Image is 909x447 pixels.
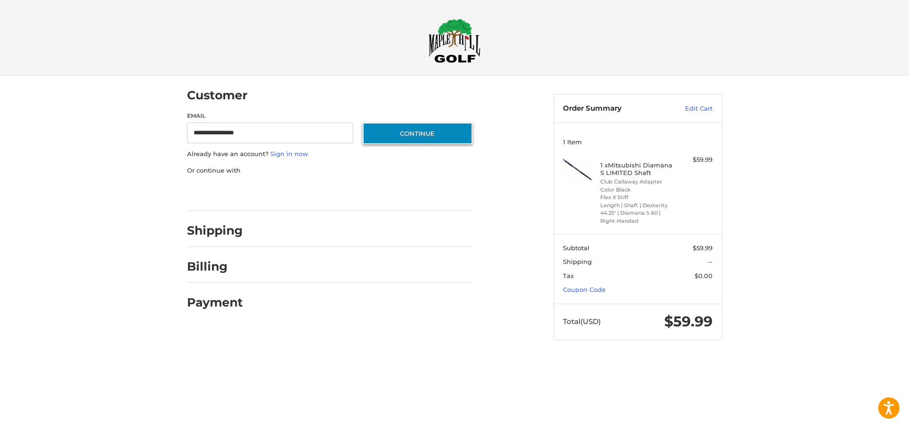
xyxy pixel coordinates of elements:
[187,259,242,274] h2: Billing
[563,138,713,146] h3: 1 Item
[363,123,472,144] button: Continue
[187,295,243,310] h2: Payment
[187,223,243,238] h2: Shipping
[264,184,335,202] iframe: PayPal-paylater
[563,286,606,293] a: Coupon Code
[695,272,713,280] span: $0.00
[600,161,673,177] h4: 1 x Mitsubishi Diamana S LIMITED Shaft
[563,244,589,252] span: Subtotal
[600,202,673,225] li: Length | Shaft | Dexterity 44.25" | Diamana S 60 | Right-Handed
[187,166,472,175] p: Or continue with
[563,104,665,114] h3: Order Summary
[563,317,601,326] span: Total (USD)
[563,272,574,280] span: Tax
[187,112,354,120] label: Email
[708,258,713,265] span: --
[693,244,713,252] span: $59.99
[428,18,481,63] img: Maple Hill Golf
[563,258,592,265] span: Shipping
[600,193,673,202] li: Flex X Stiff
[665,104,713,114] a: Edit Cart
[184,184,255,202] iframe: PayPal-paypal
[270,150,308,158] a: Sign in now
[344,184,415,202] iframe: PayPal-venmo
[187,88,248,103] h2: Customer
[664,313,713,330] span: $59.99
[600,178,673,186] li: Club Callaway Adapter
[187,149,472,159] p: Already have an account?
[600,186,673,194] li: Color Black
[675,155,713,165] div: $59.99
